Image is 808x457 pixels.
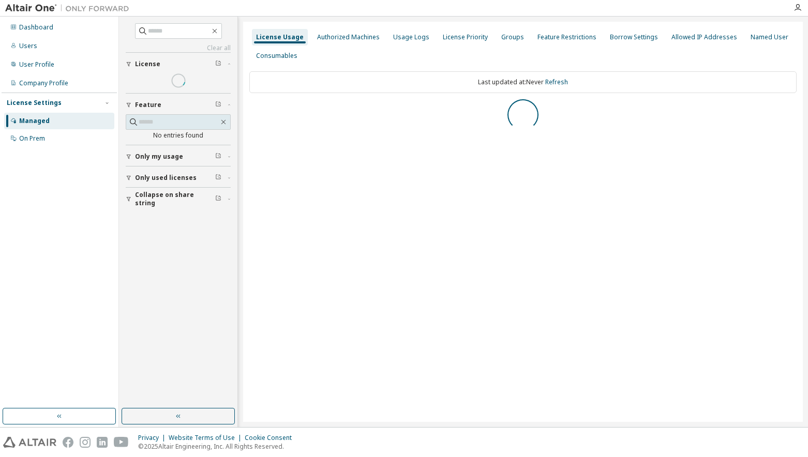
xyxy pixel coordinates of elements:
[135,174,197,182] span: Only used licenses
[126,44,231,52] a: Clear all
[215,153,221,161] span: Clear filter
[19,60,54,69] div: User Profile
[215,195,221,203] span: Clear filter
[751,33,788,41] div: Named User
[610,33,658,41] div: Borrow Settings
[97,437,108,448] img: linkedin.svg
[126,145,231,168] button: Only my usage
[215,101,221,109] span: Clear filter
[5,3,134,13] img: Altair One
[135,101,161,109] span: Feature
[126,166,231,189] button: Only used licenses
[138,442,298,451] p: © 2025 Altair Engineering, Inc. All Rights Reserved.
[19,134,45,143] div: On Prem
[245,434,298,442] div: Cookie Consent
[80,437,91,448] img: instagram.svg
[19,117,50,125] div: Managed
[537,33,596,41] div: Feature Restrictions
[126,131,231,140] div: No entries found
[249,71,797,93] div: Last updated at: Never
[7,99,62,107] div: License Settings
[126,94,231,116] button: Feature
[501,33,524,41] div: Groups
[19,42,37,50] div: Users
[135,153,183,161] span: Only my usage
[63,437,73,448] img: facebook.svg
[19,23,53,32] div: Dashboard
[138,434,169,442] div: Privacy
[114,437,129,448] img: youtube.svg
[126,53,231,75] button: License
[393,33,429,41] div: Usage Logs
[256,52,297,60] div: Consumables
[443,33,488,41] div: License Priority
[545,78,568,86] a: Refresh
[215,174,221,182] span: Clear filter
[256,33,304,41] div: License Usage
[135,191,215,207] span: Collapse on share string
[19,79,68,87] div: Company Profile
[215,60,221,68] span: Clear filter
[317,33,380,41] div: Authorized Machines
[671,33,737,41] div: Allowed IP Addresses
[3,437,56,448] img: altair_logo.svg
[169,434,245,442] div: Website Terms of Use
[135,60,160,68] span: License
[126,188,231,210] button: Collapse on share string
